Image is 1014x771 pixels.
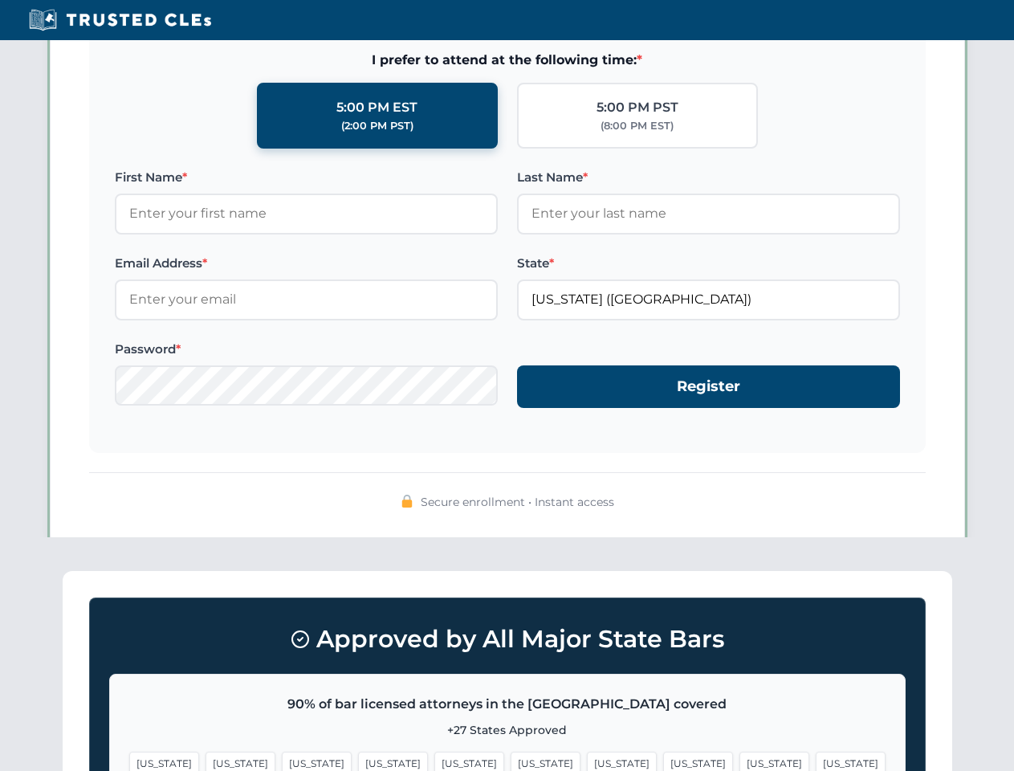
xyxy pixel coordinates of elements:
[601,118,674,134] div: (8:00 PM EST)
[341,118,413,134] div: (2:00 PM PST)
[115,194,498,234] input: Enter your first name
[109,618,906,661] h3: Approved by All Major State Bars
[597,97,678,118] div: 5:00 PM PST
[115,50,900,71] span: I prefer to attend at the following time:
[115,254,498,273] label: Email Address
[401,495,413,508] img: 🔒
[129,721,886,739] p: +27 States Approved
[517,279,900,320] input: Florida (FL)
[421,493,614,511] span: Secure enrollment • Instant access
[517,194,900,234] input: Enter your last name
[517,365,900,408] button: Register
[517,254,900,273] label: State
[115,279,498,320] input: Enter your email
[115,340,498,359] label: Password
[24,8,216,32] img: Trusted CLEs
[336,97,417,118] div: 5:00 PM EST
[115,168,498,187] label: First Name
[517,168,900,187] label: Last Name
[129,694,886,715] p: 90% of bar licensed attorneys in the [GEOGRAPHIC_DATA] covered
